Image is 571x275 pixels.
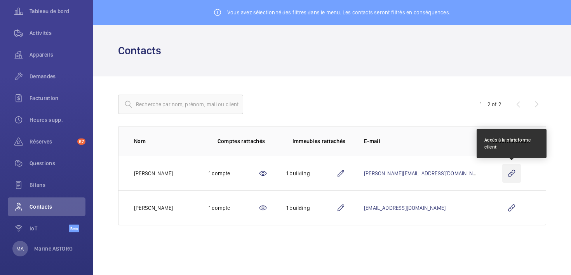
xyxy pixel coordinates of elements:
div: 1 compte [209,204,258,212]
span: Questions [30,159,85,167]
div: 1 – 2 of 2 [480,100,501,108]
span: Réserves [30,138,74,145]
p: Comptes rattachés [218,137,265,145]
span: Beta [69,225,79,232]
div: 1 building [286,204,336,212]
p: MA [16,245,24,253]
span: 67 [77,138,85,145]
span: IoT [30,225,69,232]
p: [PERSON_NAME] [134,169,173,177]
a: [EMAIL_ADDRESS][DOMAIN_NAME] [364,205,446,211]
p: E-mail [364,137,477,145]
span: Bilans [30,181,85,189]
span: Appareils [30,51,85,59]
span: Heures supp. [30,116,85,124]
p: [PERSON_NAME] [134,204,173,212]
p: Marine ASTORG [34,245,73,253]
a: [PERSON_NAME][EMAIL_ADDRESS][DOMAIN_NAME] [364,170,484,176]
span: Demandes [30,73,85,80]
p: Nom [134,137,196,145]
span: Tableau de bord [30,7,85,15]
span: Facturation [30,94,85,102]
input: Recherche par nom, prénom, mail ou client [118,95,243,114]
div: Accès à la plateforme client [484,137,539,150]
div: 1 building [286,169,336,177]
div: 1 compte [209,169,258,177]
span: Contacts [30,203,85,211]
h1: Contacts [118,43,166,58]
p: Immeubles rattachés [292,137,346,145]
span: Activités [30,29,85,37]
